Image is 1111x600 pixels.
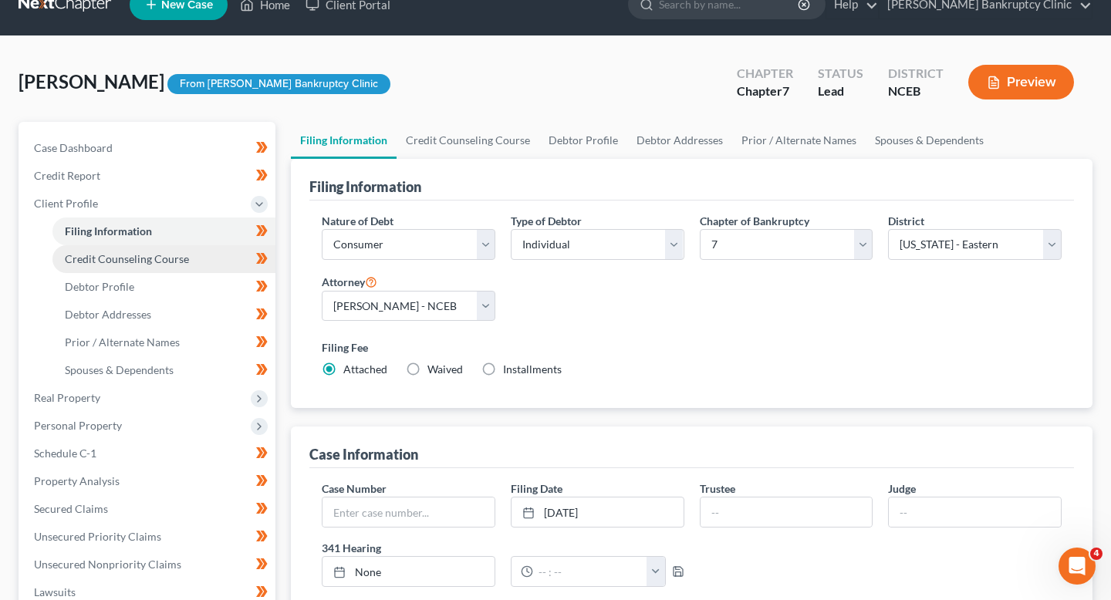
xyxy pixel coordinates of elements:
[22,349,286,393] div: Statement of Financial Affairs - Gross Yearly Income (Other)
[737,65,793,83] div: Chapter
[701,497,873,527] input: --
[511,480,562,497] label: Filing Date
[1090,548,1103,560] span: 4
[397,122,539,159] a: Credit Counseling Course
[22,292,286,320] div: Form Preview Helper
[888,83,944,100] div: NCEB
[533,557,647,586] input: -- : --
[34,474,120,487] span: Property Analysis
[322,497,495,527] input: Enter case number...
[22,134,275,162] a: Case Dashboard
[322,339,1062,356] label: Filing Fee
[818,83,863,100] div: Lead
[32,194,258,211] div: Send us a message
[52,356,275,384] a: Spouses & Dependents
[968,65,1074,99] button: Preview
[866,122,993,159] a: Spouses & Dependents
[22,162,275,190] a: Credit Report
[511,213,582,229] label: Type of Debtor
[32,355,258,387] div: Statement of Financial Affairs - Gross Yearly Income (Other)
[265,25,293,52] div: Close
[32,326,258,342] div: Attorney's Disclosure of Compensation
[700,480,735,497] label: Trustee
[65,280,134,293] span: Debtor Profile
[737,83,793,100] div: Chapter
[700,213,809,229] label: Chapter of Bankruptcy
[22,467,275,495] a: Property Analysis
[52,301,275,329] a: Debtor Addresses
[32,399,258,432] div: Statement of Financial Affairs - Attorney or Credit Counseling Fees
[34,447,96,460] span: Schedule C-1
[65,308,151,321] span: Debtor Addresses
[31,110,278,136] p: Hi there!
[206,458,309,520] button: Help
[322,213,393,229] label: Nature of Debt
[245,497,269,507] span: Help
[32,298,258,314] div: Form Preview Helper
[22,254,286,285] button: Search for help
[291,122,397,159] a: Filing Information
[309,445,418,463] div: Case Information
[889,497,1061,527] input: --
[31,136,278,162] p: How can we help?
[22,393,286,438] div: Statement of Financial Affairs - Attorney or Credit Counseling Fees
[31,35,120,49] img: logo
[322,480,387,497] label: Case Number
[34,530,161,543] span: Unsecured Priority Claims
[1059,548,1096,585] iframe: To enrich screen reader interactions, please activate Accessibility in Grammarly extension settings
[32,262,125,278] span: Search for help
[32,211,258,227] div: We typically reply in a few hours
[322,557,495,586] a: None
[15,181,293,240] div: Send us a messageWe typically reply in a few hours
[151,25,182,56] img: Profile image for Lindsey
[65,224,152,238] span: Filing Information
[65,363,174,376] span: Spouses & Dependents
[167,74,390,95] div: From [PERSON_NAME] Bankruptcy Clinic
[65,335,180,349] span: Prior / Alternate Names
[314,540,692,556] label: 341 Hearing
[181,25,211,56] img: Profile image for James
[732,122,866,159] a: Prior / Alternate Names
[22,523,275,551] a: Unsecured Priority Claims
[210,25,241,56] img: Profile image for Emma
[888,480,916,497] label: Judge
[65,252,189,265] span: Credit Counseling Course
[103,458,205,520] button: Messages
[22,320,286,349] div: Attorney's Disclosure of Compensation
[322,272,377,291] label: Attorney
[52,273,275,301] a: Debtor Profile
[34,419,122,432] span: Personal Property
[343,362,387,376] span: Attached
[34,558,181,571] span: Unsecured Nonpriority Claims
[22,440,275,467] a: Schedule C-1
[309,177,421,196] div: Filing Information
[782,83,789,98] span: 7
[34,391,100,404] span: Real Property
[22,495,275,523] a: Secured Claims
[52,329,275,356] a: Prior / Alternate Names
[52,245,275,273] a: Credit Counseling Course
[818,65,863,83] div: Status
[34,502,108,515] span: Secured Claims
[19,70,164,93] span: [PERSON_NAME]
[34,141,113,154] span: Case Dashboard
[128,497,181,507] span: Messages
[503,362,562,376] span: Installments
[888,213,924,229] label: District
[52,217,275,245] a: Filing Information
[22,551,275,578] a: Unsecured Nonpriority Claims
[34,197,98,210] span: Client Profile
[512,497,684,527] a: [DATE]
[34,169,100,182] span: Credit Report
[627,122,732,159] a: Debtor Addresses
[539,122,627,159] a: Debtor Profile
[888,65,944,83] div: District
[34,497,69,507] span: Home
[427,362,463,376] span: Waived
[34,585,76,598] span: Lawsuits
